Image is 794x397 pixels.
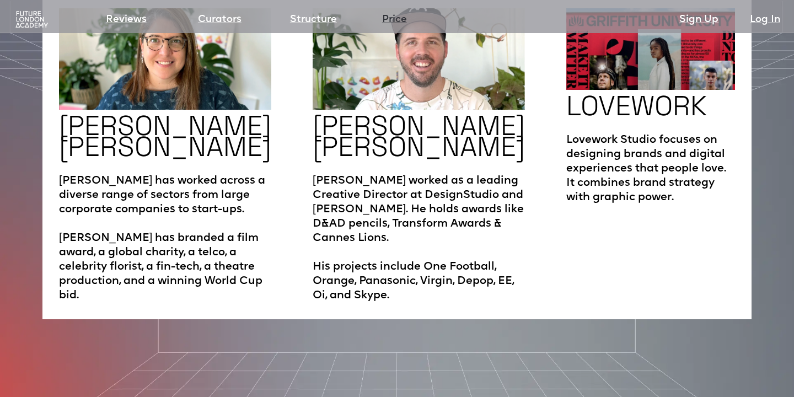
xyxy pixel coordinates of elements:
[290,12,337,28] a: Structure
[59,163,271,303] p: [PERSON_NAME] has worked across a diverse range of sectors from large corporate companies to star...
[313,115,525,157] h2: [PERSON_NAME] [PERSON_NAME]
[106,12,147,28] a: Reviews
[566,122,735,205] p: Lovework Studio focuses on designing brands and digital experiences that people love. It combines...
[313,163,525,303] p: [PERSON_NAME] worked as a leading Creative Director at DesignStudio and [PERSON_NAME]. He holds a...
[679,12,718,28] a: Sign Up
[382,12,407,28] a: Price
[750,12,780,28] a: Log In
[566,95,707,116] h2: LOVEWORK
[198,12,242,28] a: Curators
[59,115,271,157] h2: [PERSON_NAME] [PERSON_NAME]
